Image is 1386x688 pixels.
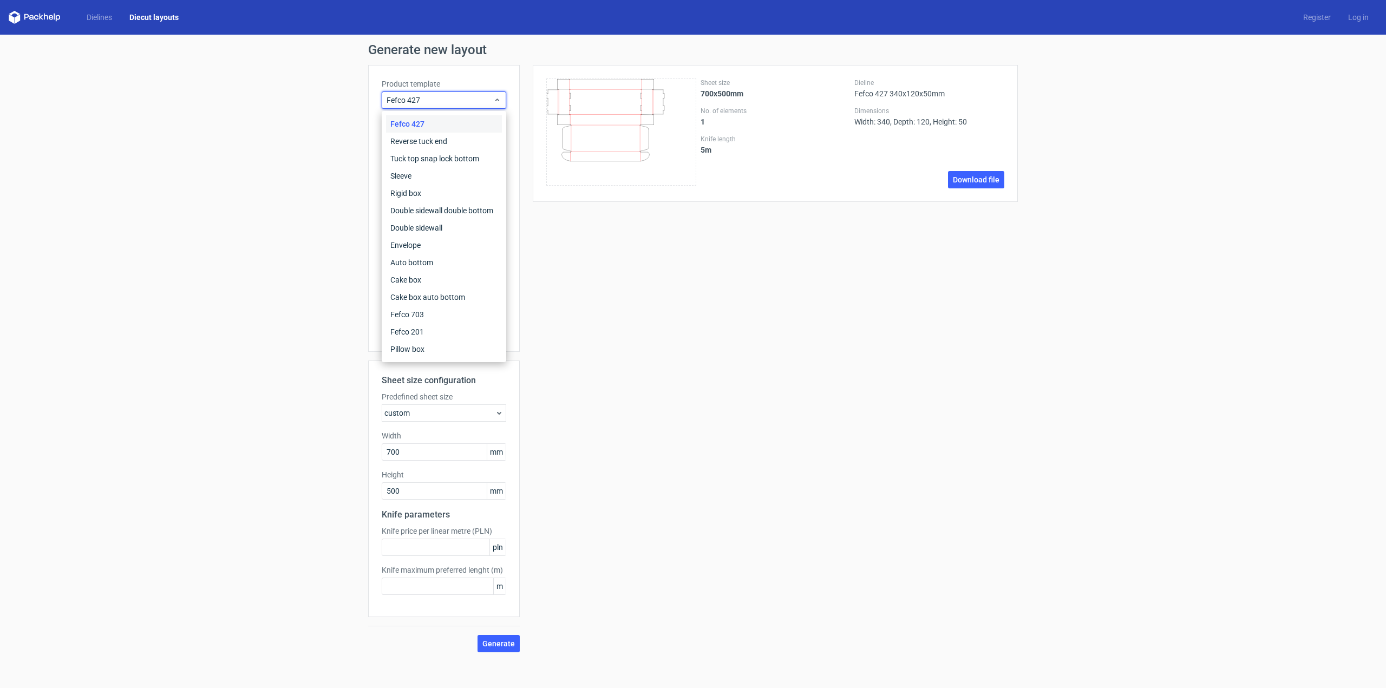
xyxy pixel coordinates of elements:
[1339,12,1377,23] a: Log in
[121,12,187,23] a: Diecut layouts
[382,469,506,480] label: Height
[482,640,515,647] span: Generate
[487,483,506,499] span: mm
[382,526,506,536] label: Knife price per linear metre (PLN)
[948,171,1004,188] a: Download file
[386,202,502,219] div: Double sidewall double bottom
[493,578,506,594] span: m
[382,482,506,500] input: custom
[386,306,502,323] div: Fefco 703
[382,565,506,575] label: Knife maximum preferred lenght (m)
[386,185,502,202] div: Rigid box
[487,444,506,460] span: mm
[386,323,502,340] div: Fefco 201
[701,78,851,87] label: Sheet size
[382,374,506,387] h2: Sheet size configuration
[386,289,502,306] div: Cake box auto bottom
[701,135,851,143] label: Knife length
[387,95,493,106] span: Fefco 427
[382,391,506,402] label: Predefined sheet size
[701,89,743,98] strong: 700x500mm
[368,43,1018,56] h1: Generate new layout
[854,107,1004,115] label: Dimensions
[382,430,506,441] label: Width
[386,133,502,150] div: Reverse tuck end
[386,219,502,237] div: Double sidewall
[1295,12,1339,23] a: Register
[854,78,1004,87] label: Dieline
[701,107,851,115] label: No. of elements
[382,508,506,521] h2: Knife parameters
[478,635,520,652] button: Generate
[382,404,506,422] div: custom
[386,167,502,185] div: Sleeve
[386,150,502,167] div: Tuck top snap lock bottom
[382,443,506,461] input: custom
[489,539,506,555] span: pln
[854,107,1004,126] div: Width: 340, Depth: 120, Height: 50
[386,254,502,271] div: Auto bottom
[701,146,711,154] strong: 5 m
[78,12,121,23] a: Dielines
[386,340,502,358] div: Pillow box
[386,115,502,133] div: Fefco 427
[382,78,506,89] label: Product template
[386,237,502,254] div: Envelope
[386,271,502,289] div: Cake box
[701,117,705,126] strong: 1
[854,78,1004,98] div: Fefco 427 340x120x50mm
